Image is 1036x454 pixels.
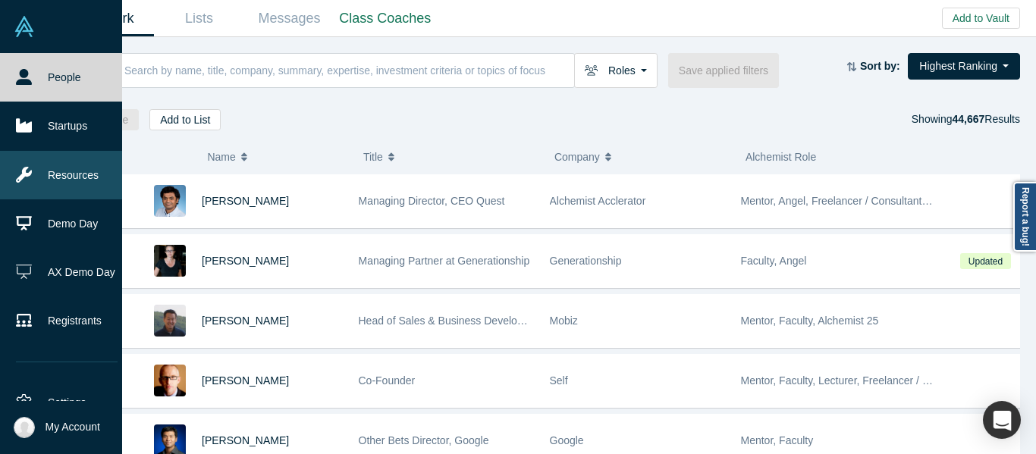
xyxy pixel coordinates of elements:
[550,195,646,207] span: Alchemist Acclerator
[574,53,658,88] button: Roles
[123,52,574,88] input: Search by name, title, company, summary, expertise, investment criteria or topics of focus
[741,315,879,327] span: Mentor, Faculty, Alchemist 25
[202,315,289,327] a: [PERSON_NAME]
[554,141,730,173] button: Company
[550,434,584,446] span: Google
[359,255,530,267] span: Managing Partner at Generationship
[363,141,538,173] button: Title
[912,109,1020,130] div: Showing
[1013,182,1036,252] a: Report a bug!
[359,195,505,207] span: Managing Director, CEO Quest
[149,109,221,130] button: Add to List
[334,1,436,36] a: Class Coaches
[202,374,289,387] a: [PERSON_NAME]
[154,1,244,36] a: Lists
[359,374,416,387] span: Co-Founder
[202,434,289,446] a: [PERSON_NAME]
[154,305,186,337] img: Michael Chang's Profile Image
[207,141,235,173] span: Name
[154,185,186,217] img: Gnani Palanikumar's Profile Image
[960,253,1010,269] span: Updated
[359,315,589,327] span: Head of Sales & Business Development (interim)
[942,8,1020,29] button: Add to Vault
[550,315,578,327] span: Mobiz
[363,141,383,173] span: Title
[952,113,984,125] strong: 44,667
[14,417,100,438] button: My Account
[359,434,489,446] span: Other Bets Director, Google
[741,255,807,267] span: Faculty, Angel
[741,434,814,446] span: Mentor, Faculty
[550,255,622,267] span: Generationship
[860,60,900,72] strong: Sort by:
[202,255,289,267] a: [PERSON_NAME]
[554,141,600,173] span: Company
[207,141,347,173] button: Name
[14,16,35,37] img: Alchemist Vault Logo
[244,1,334,36] a: Messages
[952,113,1020,125] span: Results
[154,245,186,277] img: Rachel Chalmers's Profile Image
[746,151,816,163] span: Alchemist Role
[202,195,289,207] a: [PERSON_NAME]
[908,53,1020,80] button: Highest Ranking
[154,365,186,396] img: Robert Winder's Profile Image
[668,53,779,88] button: Save applied filters
[550,374,568,387] span: Self
[14,417,35,438] img: Michelle Ann Chua's Account
[46,419,100,435] span: My Account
